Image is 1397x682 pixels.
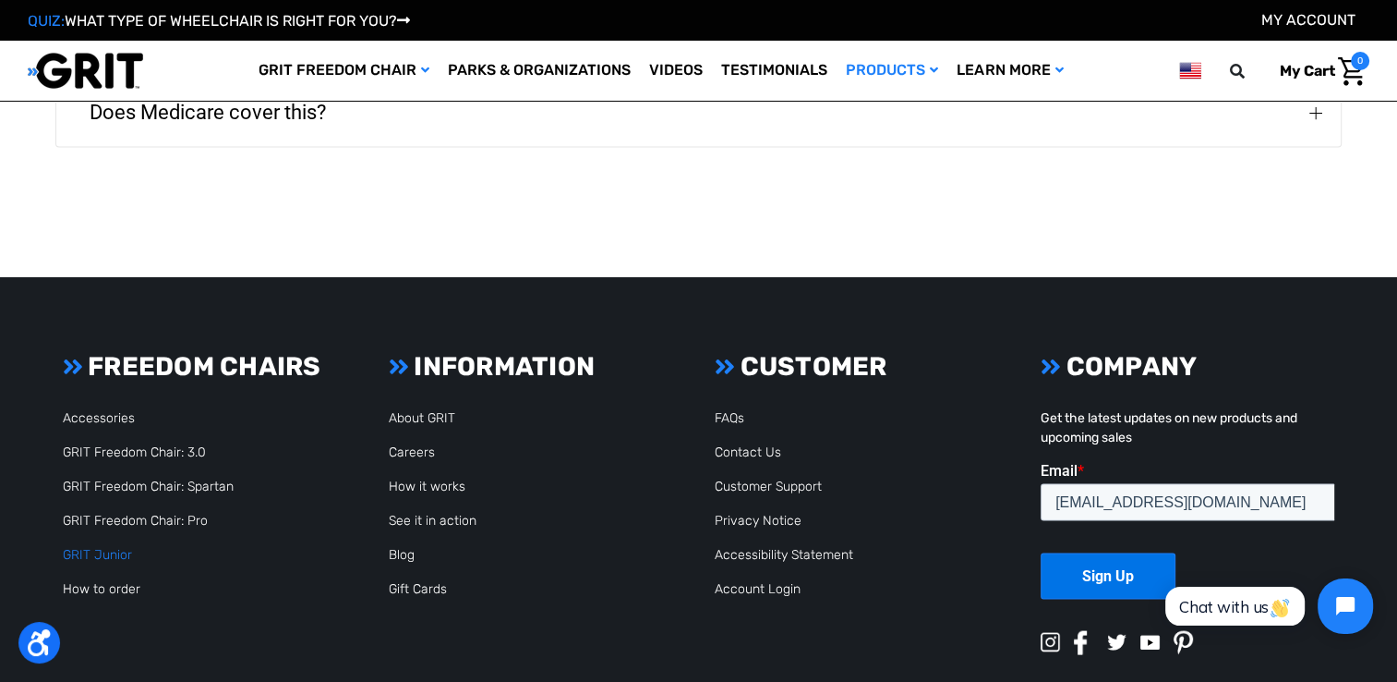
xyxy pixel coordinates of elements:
h3: COMPANY [1041,351,1334,383]
a: Contact Us [715,445,781,460]
img: youtube [1140,636,1160,651]
a: FAQs [715,410,744,426]
button: Does Medicare cover this? [56,79,1341,147]
a: Cart with 0 items [1266,52,1369,91]
a: How it works [389,479,465,494]
a: Learn More [947,41,1072,101]
h3: FREEDOM CHAIRS [63,351,356,383]
a: Parks & Organizations [439,41,640,101]
a: GRIT Freedom Chair: Pro [63,513,208,529]
span: QUIZ: [28,12,65,30]
h3: INFORMATION [389,351,682,383]
img: Does Medicare cover this? [1309,107,1322,120]
a: GRIT Freedom Chair: Spartan [63,479,234,494]
a: Gift Cards [389,581,447,597]
a: Testimonials [712,41,837,101]
a: Account Login [715,581,801,597]
a: See it in action [389,513,476,529]
span: My Cart [1280,62,1335,79]
input: Search [1238,52,1266,91]
a: GRIT Freedom Chair [249,41,439,101]
a: GRIT Freedom Chair: 3.0 [63,445,206,460]
a: Careers [389,445,435,460]
img: us.png [1179,59,1201,82]
span: 0 [1351,52,1369,70]
img: instagram [1041,633,1060,652]
a: Account [1261,11,1355,29]
a: Blog [389,547,415,563]
a: GRIT Junior [63,547,132,563]
img: twitter [1107,635,1126,651]
a: How to order [63,581,140,597]
img: Cart [1338,57,1365,86]
a: Accessories [63,410,135,426]
p: Get the latest updates on new products and upcoming sales [1041,408,1334,447]
span: Does Medicare cover this? [62,79,354,146]
img: GRIT All-Terrain Wheelchair and Mobility Equipment [28,52,143,90]
iframe: Tidio Chat [1145,563,1389,650]
a: Accessibility Statement [715,547,853,563]
h3: CUSTOMER [715,351,1008,383]
a: Customer Support [715,479,822,494]
iframe: Form 0 [1041,462,1334,615]
a: QUIZ:WHAT TYPE OF WHEELCHAIR IS RIGHT FOR YOU? [28,12,410,30]
img: facebook [1074,631,1088,655]
a: Products [837,41,947,101]
a: Privacy Notice [715,513,801,529]
a: About GRIT [389,410,455,426]
a: Videos [640,41,712,101]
